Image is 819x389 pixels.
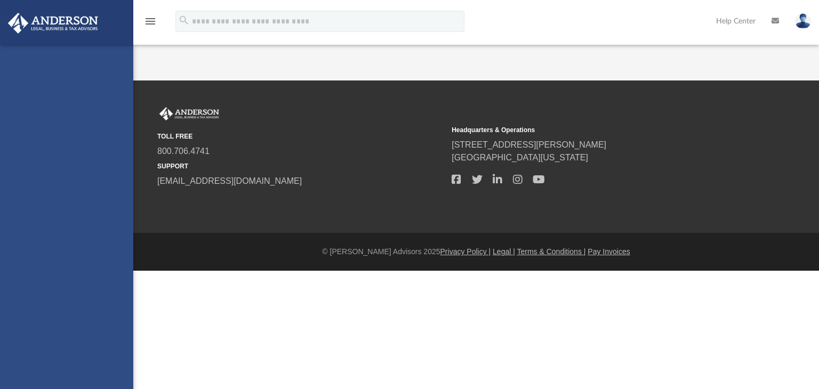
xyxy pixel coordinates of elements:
[157,132,444,141] small: TOLL FREE
[157,147,210,156] a: 800.706.4741
[440,247,491,256] a: Privacy Policy |
[452,153,588,162] a: [GEOGRAPHIC_DATA][US_STATE]
[493,247,515,256] a: Legal |
[452,140,606,149] a: [STREET_ADDRESS][PERSON_NAME]
[157,107,221,121] img: Anderson Advisors Platinum Portal
[144,20,157,28] a: menu
[452,125,738,135] small: Headquarters & Operations
[178,14,190,26] i: search
[157,176,302,185] a: [EMAIL_ADDRESS][DOMAIN_NAME]
[144,15,157,28] i: menu
[588,247,630,256] a: Pay Invoices
[517,247,586,256] a: Terms & Conditions |
[133,246,819,257] div: © [PERSON_NAME] Advisors 2025
[795,13,811,29] img: User Pic
[5,13,101,34] img: Anderson Advisors Platinum Portal
[157,161,444,171] small: SUPPORT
